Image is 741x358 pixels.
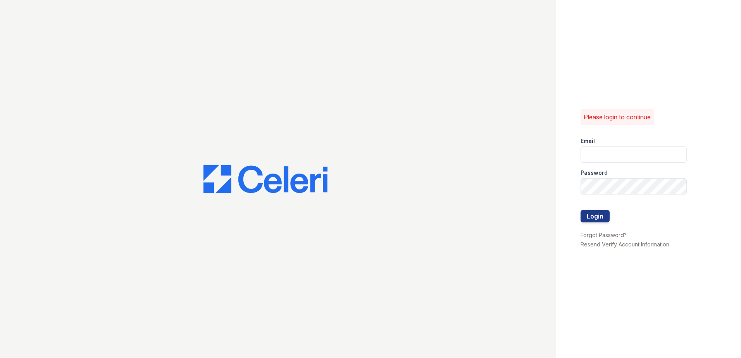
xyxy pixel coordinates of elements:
a: Forgot Password? [581,232,627,238]
a: Resend Verify Account Information [581,241,669,248]
label: Password [581,169,608,177]
img: CE_Logo_Blue-a8612792a0a2168367f1c8372b55b34899dd931a85d93a1a3d3e32e68fde9ad4.png [203,165,327,193]
button: Login [581,210,610,222]
p: Please login to continue [584,112,651,122]
label: Email [581,137,595,145]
